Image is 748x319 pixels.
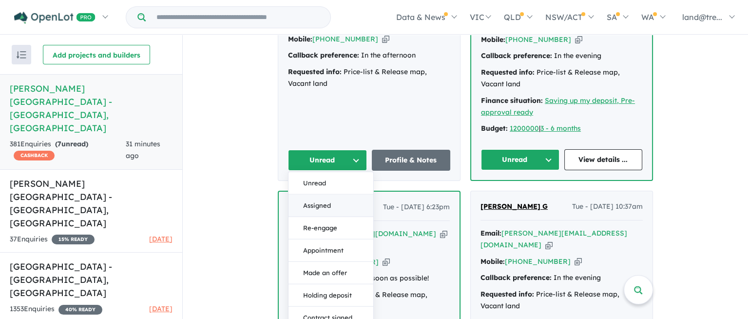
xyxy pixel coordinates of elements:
[383,201,450,213] span: Tue - [DATE] 6:23pm
[480,290,534,299] strong: Requested info:
[481,149,559,170] button: Unread
[682,12,722,22] span: land@tre...
[382,34,389,44] button: Copy
[52,235,95,244] span: 15 % READY
[480,273,552,282] strong: Callback preference:
[575,35,582,45] button: Copy
[288,262,373,284] button: Made an offer
[58,305,102,315] span: 40 % READY
[572,201,643,213] span: Tue - [DATE] 10:37am
[10,260,173,299] h5: [GEOGRAPHIC_DATA] - [GEOGRAPHIC_DATA] , [GEOGRAPHIC_DATA]
[372,150,451,171] a: Profile & Notes
[545,240,553,250] button: Copy
[480,272,643,284] div: In the evening
[564,149,643,170] a: View details ...
[288,172,373,195] button: Unread
[149,304,173,313] span: [DATE]
[10,303,102,315] div: 1353 Enquir ies
[481,50,642,62] div: In the evening
[58,140,61,148] span: 7
[288,51,359,60] strong: Callback preference:
[288,35,312,43] strong: Mobile:
[480,289,643,312] div: Price-list & Release map, Vacant land
[540,124,581,133] a: 3 - 6 months
[480,202,548,211] span: [PERSON_NAME] G
[288,195,373,217] button: Assigned
[288,217,373,239] button: Re-engage
[481,96,635,117] a: Saving up my deposit, Pre-approval ready
[480,257,505,266] strong: Mobile:
[149,235,173,243] span: [DATE]
[288,66,450,90] div: Price-list & Release map, Vacant land
[148,7,328,28] input: Try estate name, suburb, builder or developer
[440,229,447,239] button: Copy
[481,68,535,77] strong: Requested info:
[10,234,95,245] div: 37 Enquir ies
[288,239,373,262] button: Appointment
[481,67,642,90] div: Price-list & Release map, Vacant land
[14,151,55,160] span: CASHBACK
[17,51,26,59] img: sort.svg
[288,67,342,76] strong: Requested info:
[126,140,160,160] span: 31 minutes ago
[480,229,627,249] a: [PERSON_NAME][EMAIL_ADDRESS][DOMAIN_NAME]
[10,177,173,230] h5: [PERSON_NAME] [GEOGRAPHIC_DATA] - [GEOGRAPHIC_DATA] , [GEOGRAPHIC_DATA]
[510,124,539,133] a: 1200000
[43,45,150,64] button: Add projects and builders
[481,51,552,60] strong: Callback preference:
[288,150,367,171] button: Unread
[505,35,571,44] a: [PHONE_NUMBER]
[55,140,88,148] strong: ( unread)
[480,229,501,238] strong: Email:
[288,284,373,307] button: Holding deposit
[312,35,378,43] a: [PHONE_NUMBER]
[14,12,96,24] img: Openlot PRO Logo White
[505,257,571,266] a: [PHONE_NUMBER]
[10,82,173,135] h5: [PERSON_NAME][GEOGRAPHIC_DATA] - [GEOGRAPHIC_DATA] , [GEOGRAPHIC_DATA]
[383,257,390,267] button: Copy
[481,96,543,105] strong: Finance situation:
[480,201,548,213] a: [PERSON_NAME] G
[481,124,508,133] strong: Budget:
[481,123,642,135] div: |
[481,35,505,44] strong: Mobile:
[288,50,450,61] div: In the afternoon
[575,257,582,267] button: Copy
[10,139,126,162] div: 381 Enquir ies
